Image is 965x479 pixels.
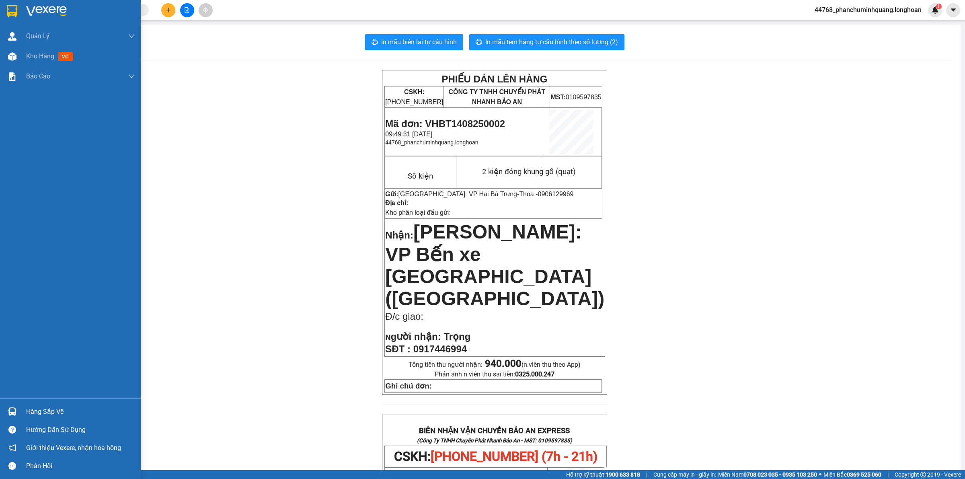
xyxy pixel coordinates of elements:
span: In mẫu biên lai tự cấu hình [381,37,457,47]
span: Đ/c giao: [385,311,423,322]
span: file-add [184,7,190,13]
img: logo-vxr [7,5,17,17]
span: notification [8,444,16,452]
span: mới [58,52,73,61]
span: | [646,470,647,479]
span: [PERSON_NAME]: VP Bến xe [GEOGRAPHIC_DATA] ([GEOGRAPHIC_DATA]) [385,221,604,309]
span: Báo cáo [26,71,50,81]
span: [PHONE_NUMBER] (7h - 21h) [431,449,597,464]
span: ⚪️ [819,473,821,476]
span: 2 kiện đóng khung gỗ (quạt) [482,167,575,176]
img: warehouse-icon [8,32,16,41]
span: [GEOGRAPHIC_DATA]: VP Hai Bà Trưng [398,191,517,197]
strong: Ghi chú đơn: [385,382,432,390]
sup: 1 [936,4,942,9]
span: Nhận: [385,230,413,241]
strong: CSKH: [404,88,425,95]
strong: (Công Ty TNHH Chuyển Phát Nhanh Bảo An - MST: 0109597835) [417,438,572,444]
button: printerIn mẫu tem hàng tự cấu hình theo số lượng (2) [469,34,624,50]
span: message [8,462,16,470]
img: solution-icon [8,72,16,81]
button: printerIn mẫu biên lai tự cấu hình [365,34,463,50]
strong: N [385,333,441,341]
span: [PHONE_NUMBER] [385,88,443,105]
span: 1 [937,4,940,9]
span: Số kiện [408,172,433,181]
span: CÔNG TY TNHH CHUYỂN PHÁT NHANH BẢO AN [448,88,545,105]
strong: 1900 633 818 [606,471,640,478]
span: Thoa - [519,191,573,197]
button: aim [199,3,213,17]
span: [PHONE_NUMBER] [3,17,61,31]
span: Giới thiệu Vexere, nhận hoa hồng [26,443,121,453]
img: warehouse-icon [8,407,16,416]
strong: 0708 023 035 - 0935 103 250 [743,471,817,478]
strong: 0325.000.247 [515,370,554,378]
span: Miền Nam [718,470,817,479]
button: plus [161,3,175,17]
span: Trọng [443,331,470,342]
strong: Gửi: [385,191,398,197]
img: warehouse-icon [8,52,16,61]
strong: CSKH: [22,17,43,24]
span: down [128,73,135,80]
strong: PHIẾU DÁN LÊN HÀNG [60,4,165,14]
strong: 0369 525 060 [847,471,881,478]
span: Kho hàng [26,52,54,60]
span: 44768_phanchuminhquang.longhoan [385,139,478,146]
span: CÔNG TY TNHH CHUYỂN PHÁT NHANH BẢO AN [66,17,163,32]
span: - [517,191,574,197]
span: question-circle [8,426,16,434]
span: Quản Lý [26,31,49,41]
span: 09:49:31 [DATE] [3,56,50,62]
span: 0917446994 [413,343,467,354]
span: plus [166,7,171,13]
span: Hỗ trợ kỹ thuật: [566,470,640,479]
strong: BIÊN NHẬN VẬN CHUYỂN BẢO AN EXPRESS [419,426,570,435]
span: | [887,470,889,479]
span: Kho phân loại đầu gửi: [385,209,451,216]
span: Cung cấp máy in - giấy in: [653,470,716,479]
span: (n.viên thu theo App) [485,361,581,368]
span: 44768_phanchuminhquang.longhoan [808,5,928,15]
span: caret-down [950,6,957,14]
strong: MST: [550,94,565,101]
strong: SĐT : [385,343,411,354]
span: printer [372,39,378,46]
span: Mã đơn: VHBT1408250002 [3,43,123,54]
div: Phản hồi [26,460,135,472]
strong: 940.000 [485,358,522,369]
strong: Địa chỉ: [385,199,408,206]
span: 09:49:31 [DATE] [385,131,432,138]
span: copyright [920,472,926,477]
img: icon-new-feature [932,6,939,14]
div: Hàng sắp về [26,406,135,418]
span: Mã đơn: VHBT1408250002 [385,118,505,129]
span: VHBT1408250002 [445,469,509,478]
strong: PHIẾU DÁN LÊN HÀNG [441,74,547,84]
button: caret-down [946,3,960,17]
span: gười nhận: [391,331,441,342]
span: In mẫu tem hàng tự cấu hình theo số lượng (2) [485,37,618,47]
span: printer [476,39,482,46]
button: file-add [180,3,194,17]
span: Tổng tiền thu người nhận: [409,361,581,368]
span: CSKH: [394,449,597,464]
div: Hướng dẫn sử dụng [26,424,135,436]
span: Miền Bắc [823,470,881,479]
span: aim [203,7,208,13]
span: 0109597835 [550,94,601,101]
span: 0906129969 [538,191,574,197]
span: Phản ánh n.viên thu sai tiền: [435,370,554,378]
span: down [128,33,135,39]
